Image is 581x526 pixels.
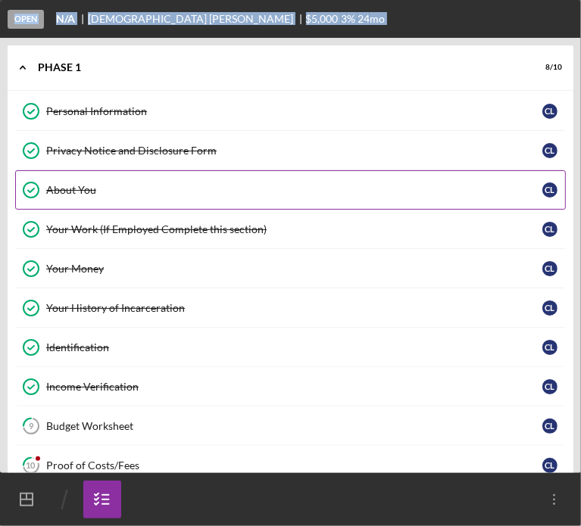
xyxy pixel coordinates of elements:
div: Open [8,10,44,29]
div: 24 mo [358,13,385,25]
div: Phase 1 [38,63,524,72]
div: [DEMOGRAPHIC_DATA] [PERSON_NAME] [88,13,306,25]
div: C L [542,340,558,355]
div: Income Verification [46,381,542,393]
div: C L [542,222,558,237]
b: N/A [56,13,75,25]
div: 3 % [341,13,355,25]
a: Your MoneyCL [15,249,566,288]
a: 9Budget WorksheetCL [15,406,566,446]
div: 8 / 10 [535,63,562,72]
div: Your History of Incarceration [46,302,542,314]
a: IdentificationCL [15,328,566,367]
div: Privacy Notice and Disclosure Form [46,145,542,157]
div: Your Work (If Employed Complete this section) [46,223,542,235]
div: C L [542,143,558,158]
tspan: 10 [27,460,36,470]
div: Budget Worksheet [46,420,542,432]
div: C L [542,458,558,473]
a: Your Work (If Employed Complete this section)CL [15,210,566,249]
tspan: 9 [29,421,34,431]
div: Identification [46,341,542,353]
div: C L [542,182,558,198]
a: Your History of IncarcerationCL [15,288,566,328]
div: C L [542,419,558,434]
span: $5,000 [306,12,339,25]
div: Personal Information [46,105,542,117]
div: C L [542,104,558,119]
a: Personal InformationCL [15,92,566,131]
div: C L [542,300,558,316]
div: About You [46,184,542,196]
div: Your Money [46,263,542,275]
div: Proof of Costs/Fees [46,459,542,472]
a: Income VerificationCL [15,367,566,406]
a: 10Proof of Costs/FeesCL [15,446,566,485]
div: C L [542,379,558,394]
div: C L [542,261,558,276]
a: About YouCL [15,170,566,210]
a: Privacy Notice and Disclosure FormCL [15,131,566,170]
